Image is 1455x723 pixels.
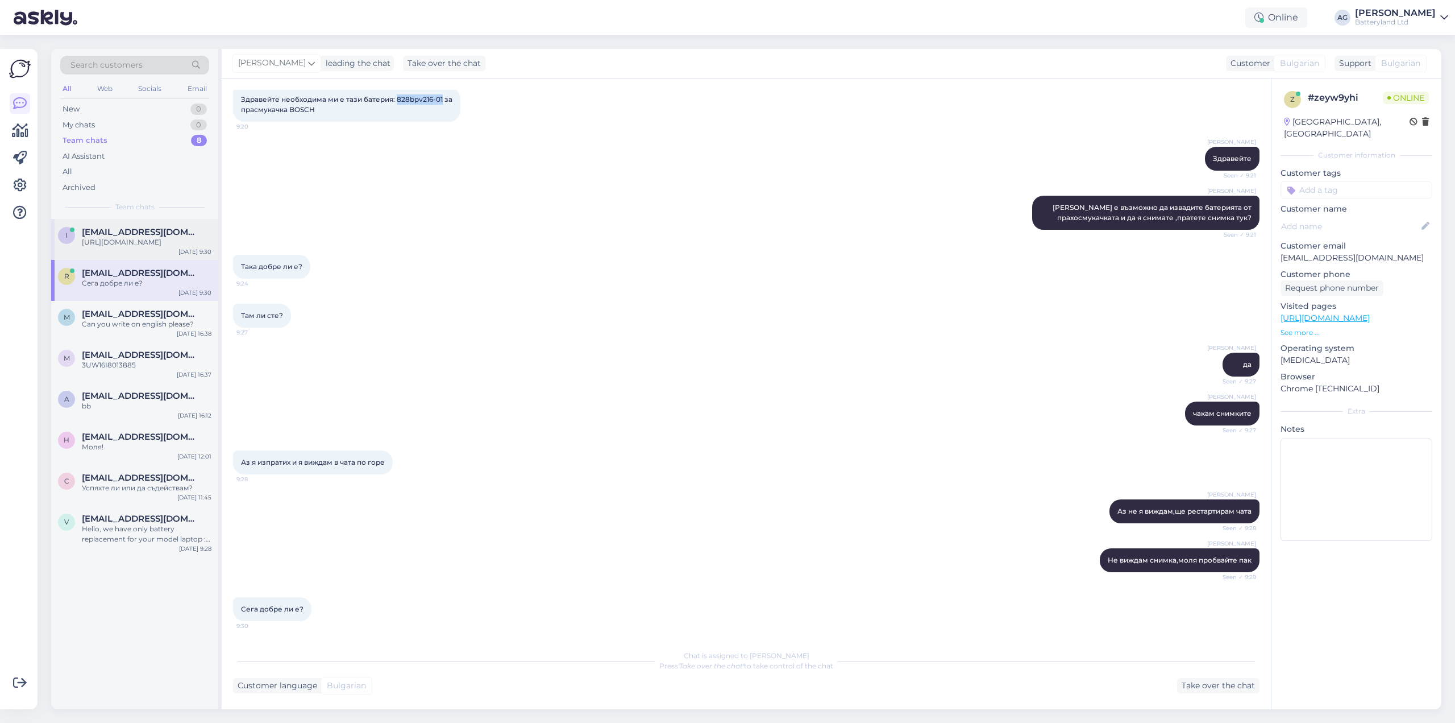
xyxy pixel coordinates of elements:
span: Seen ✓ 9:27 [1213,426,1256,435]
div: [PERSON_NAME] [1355,9,1436,18]
span: 9:30 [236,622,279,630]
img: Askly Logo [9,58,31,80]
input: Add a tag [1281,181,1432,199]
p: Notes [1281,423,1432,435]
span: hristian.kostov@gmail.com [82,432,200,442]
div: Сега добре ли е? [82,278,211,288]
a: [PERSON_NAME]Batteryland Ltd [1355,9,1448,27]
span: Team chats [115,202,155,212]
span: a [64,395,69,403]
span: M [64,354,70,362]
span: Search customers [70,59,143,71]
span: Press to take control of the chat [659,662,833,670]
div: Batteryland Ltd [1355,18,1436,27]
div: [DATE] 9:30 [178,247,211,256]
span: [PERSON_NAME] [1207,187,1256,195]
span: Здравейте [1213,154,1252,163]
div: Request phone number [1281,280,1383,296]
span: v [64,518,69,526]
div: New [63,104,80,115]
span: Mdfarukahamed01714856443@gmail.com [82,309,200,319]
a: [URL][DOMAIN_NAME] [1281,313,1370,323]
div: Archived [63,182,95,193]
div: Take over the chat [1177,678,1259,693]
span: 9:27 [236,328,279,337]
span: c [64,477,69,485]
span: Seen ✓ 9:21 [1213,230,1256,239]
span: Bulgarian [327,680,366,692]
span: Milioni6255@gmail.com [82,350,200,360]
span: Аз я изпратих и я виждам в чата по горе [241,458,385,466]
span: чакам снимките [1193,409,1252,418]
span: Rossennow@gmail.com [82,268,200,278]
div: [DATE] 16:37 [177,370,211,379]
div: [DATE] 12:01 [177,452,211,461]
span: R [64,272,69,280]
span: Сега добре ли е? [241,605,304,613]
p: [MEDICAL_DATA] [1281,354,1432,366]
span: ivan@urban7.us [82,227,200,237]
span: i [65,231,68,239]
span: M [64,313,70,321]
span: Chat is assigned to [PERSON_NAME] [684,651,809,660]
div: Customer information [1281,150,1432,160]
span: Здравейте необходима ми е тази батерия: 828bpv216-01 за прасмукачка BOSCH [241,95,454,114]
span: [PERSON_NAME] [1207,490,1256,499]
p: [EMAIL_ADDRESS][DOMAIN_NAME] [1281,252,1432,264]
div: 8 [191,135,207,146]
span: Online [1383,92,1429,104]
div: All [60,81,73,96]
div: [GEOGRAPHIC_DATA], [GEOGRAPHIC_DATA] [1284,116,1410,140]
span: Така добре ли е? [241,262,302,271]
span: victor.posderie@gmail.com [82,514,200,524]
span: Аз не я виждам,ще рестартирам чата [1117,507,1252,515]
p: Customer phone [1281,268,1432,280]
div: bb [82,401,211,411]
div: [DATE] 9:30 [178,288,211,297]
span: Seen ✓ 9:21 [1213,171,1256,180]
span: cristea1972@yahoo.ca [82,473,200,483]
span: [PERSON_NAME] е възможно да извадите батерията от прахосмукачката и да я снимате ,пратете снимка ... [1053,203,1253,222]
div: [DATE] 9:28 [179,544,211,553]
div: Can you write on english please? [82,319,211,329]
span: Seen ✓ 9:29 [1213,573,1256,581]
div: All [63,166,72,177]
span: [PERSON_NAME] [1207,138,1256,146]
span: [PERSON_NAME] [1207,539,1256,548]
span: Bulgarian [1381,57,1420,69]
span: Не виждам снимка,моля пробвайте пак [1108,556,1252,564]
span: Bulgarian [1280,57,1319,69]
span: [PERSON_NAME] [238,57,306,69]
p: Browser [1281,371,1432,383]
div: My chats [63,119,95,131]
p: Customer email [1281,240,1432,252]
div: # zeyw9yhi [1308,91,1383,105]
span: aalbalat@gmail.com [82,391,200,401]
span: Seen ✓ 9:27 [1213,377,1256,386]
span: Там ли сте? [241,311,283,320]
div: Успяхте ли или да съдействам? [82,483,211,493]
div: leading the chat [321,57,390,69]
p: Chrome [TECHNICAL_ID] [1281,383,1432,395]
span: да [1243,360,1252,369]
span: 9:28 [236,475,279,484]
div: 0 [190,104,207,115]
span: Seen ✓ 9:28 [1213,524,1256,532]
div: Extra [1281,406,1432,416]
p: Operating system [1281,342,1432,354]
input: Add name [1281,220,1419,233]
div: [URL][DOMAIN_NAME] [82,237,211,247]
div: Hello, we have only battery replacement for your model laptop : [URL][DOMAIN_NAME] [82,524,211,544]
div: 0 [190,119,207,131]
div: AG [1335,10,1350,26]
div: [DATE] 16:12 [178,411,211,420]
p: Customer tags [1281,167,1432,179]
div: Моля! [82,442,211,452]
div: AI Assistant [63,151,105,162]
p: See more ... [1281,328,1432,338]
div: Customer [1226,57,1270,69]
div: Support [1335,57,1371,69]
span: z [1290,95,1295,104]
div: Email [185,81,209,96]
span: [PERSON_NAME] [1207,393,1256,401]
